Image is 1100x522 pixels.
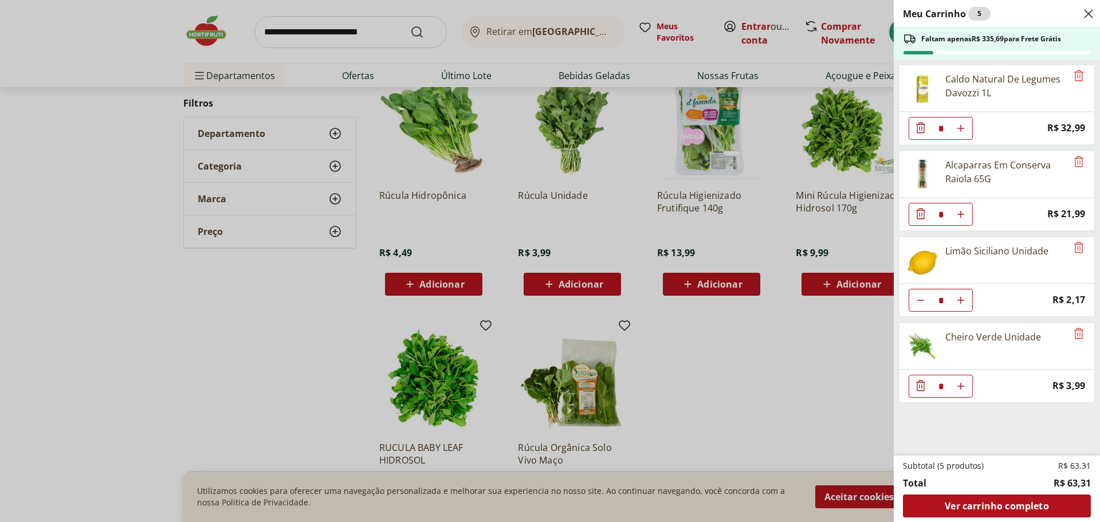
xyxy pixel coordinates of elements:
[921,34,1061,44] span: Faltam apenas R$ 335,69 para Frete Grátis
[1052,378,1085,394] span: R$ 3,99
[949,117,972,140] button: Aumentar Quantidade
[949,203,972,226] button: Aumentar Quantidade
[932,375,949,397] input: Quantidade Atual
[909,117,932,140] button: Diminuir Quantidade
[906,72,938,104] img: Principal
[909,203,932,226] button: Diminuir Quantidade
[1072,327,1086,341] button: Remove
[945,244,1048,258] div: Limão Siciliano Unidade
[1054,476,1091,490] span: R$ 63,31
[1072,69,1086,83] button: Remove
[932,117,949,139] input: Quantidade Atual
[909,375,932,398] button: Diminuir Quantidade
[1072,241,1086,255] button: Remove
[906,158,938,190] img: Principal
[949,375,972,398] button: Aumentar Quantidade
[945,330,1041,344] div: Cheiro Verde Unidade
[1072,155,1086,169] button: Remove
[949,289,972,312] button: Aumentar Quantidade
[903,494,1091,517] a: Ver carrinho completo
[945,501,1048,511] span: Ver carrinho completo
[1047,206,1085,222] span: R$ 21,99
[909,289,932,312] button: Diminuir Quantidade
[945,158,1067,186] div: Alcaparras Em Conserva Raiola 65G
[932,289,949,311] input: Quantidade Atual
[906,330,938,362] img: Cheiro Verde Unidade
[1052,292,1085,308] span: R$ 2,17
[903,7,991,21] h2: Meu Carrinho
[903,460,984,472] span: Subtotal (5 produtos)
[932,203,949,225] input: Quantidade Atual
[903,476,926,490] span: Total
[1058,460,1091,472] span: R$ 63,31
[1047,120,1085,136] span: R$ 32,99
[906,244,938,276] img: Principal
[945,72,1067,100] div: Caldo Natural De Legumes Davozzi 1L
[968,7,991,21] div: 5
